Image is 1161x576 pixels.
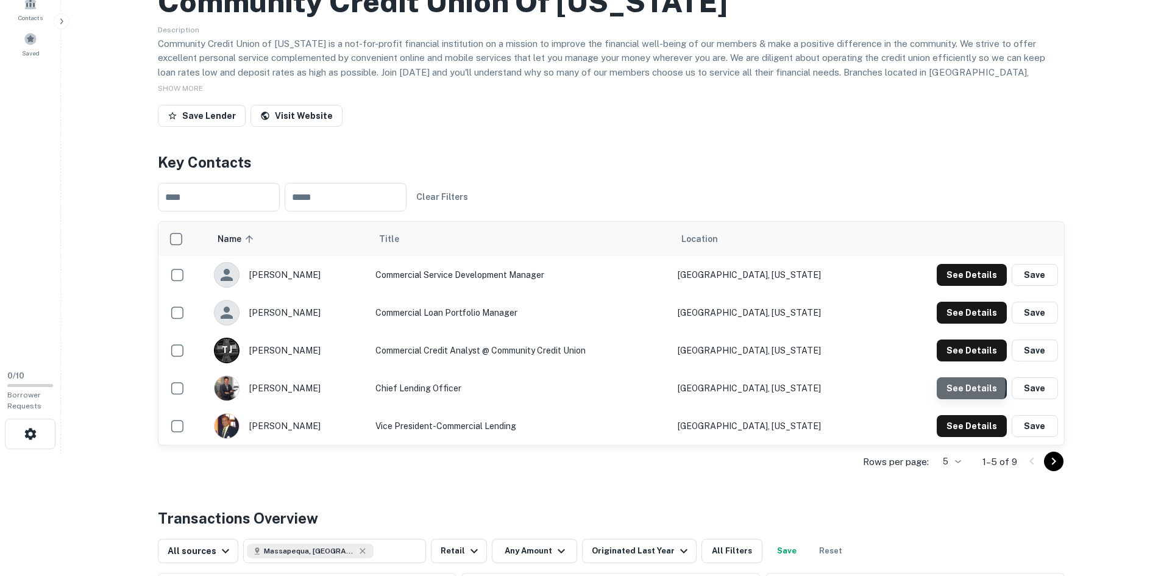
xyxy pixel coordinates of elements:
button: See Details [937,302,1007,324]
span: Borrower Requests [7,391,41,410]
button: Save [1012,302,1058,324]
div: Originated Last Year [592,544,691,558]
button: Clear Filters [411,186,473,208]
iframe: Chat Widget [1100,478,1161,537]
td: Commercial Service Development Manager [369,256,672,294]
button: Save [1012,415,1058,437]
td: Commercial Credit Analyst @ Community Credit Union [369,332,672,369]
button: Retail [431,539,487,563]
button: Save [1012,340,1058,361]
img: 1517522870403 [215,414,239,438]
button: See Details [937,377,1007,399]
button: Reset [811,539,850,563]
span: Saved [22,48,40,58]
td: [GEOGRAPHIC_DATA], [US_STATE] [672,294,882,332]
a: Visit Website [250,105,343,127]
span: 0 / 10 [7,371,24,380]
td: [GEOGRAPHIC_DATA], [US_STATE] [672,369,882,407]
td: Commercial Loan Portfolio Manager [369,294,672,332]
div: [PERSON_NAME] [214,375,363,401]
p: Community Credit Union of [US_STATE] is a not-for-profit financial institution on a mission to im... [158,37,1065,108]
span: Title [379,232,415,246]
h4: Key Contacts [158,151,1065,173]
img: 1679592712179 [215,376,239,400]
th: Title [369,222,672,256]
button: Any Amount [492,539,577,563]
p: 1–5 of 9 [982,455,1017,469]
div: [PERSON_NAME] [214,413,363,439]
td: [GEOGRAPHIC_DATA], [US_STATE] [672,332,882,369]
button: See Details [937,340,1007,361]
button: Save [1012,264,1058,286]
p: T J [222,344,232,357]
th: Name [208,222,369,256]
span: Contacts [18,13,43,23]
td: Chief Lending Officer [369,369,672,407]
h4: Transactions Overview [158,507,318,529]
button: Save [1012,377,1058,399]
button: See Details [937,264,1007,286]
div: [PERSON_NAME] [214,262,363,288]
div: [PERSON_NAME] [214,338,363,363]
p: Rows per page: [863,455,929,469]
div: 5 [934,453,963,471]
span: SHOW MORE [158,84,203,93]
div: [PERSON_NAME] [214,300,363,325]
a: Saved [4,27,57,60]
button: See Details [937,415,1007,437]
button: All sources [158,539,238,563]
td: [GEOGRAPHIC_DATA], [US_STATE] [672,256,882,294]
span: Location [681,232,718,246]
button: Save Lender [158,105,246,127]
div: scrollable content [158,222,1064,445]
button: Originated Last Year [582,539,697,563]
div: All sources [168,544,233,558]
span: Description [158,26,199,34]
span: Name [218,232,257,246]
button: Go to next page [1044,452,1063,471]
td: Vice President-commercial lending [369,407,672,445]
button: Save your search to get updates of matches that match your search criteria. [767,539,806,563]
th: Location [672,222,882,256]
td: [GEOGRAPHIC_DATA], [US_STATE] [672,407,882,445]
span: Massapequa, [GEOGRAPHIC_DATA], [GEOGRAPHIC_DATA] [264,546,355,556]
button: All Filters [701,539,762,563]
